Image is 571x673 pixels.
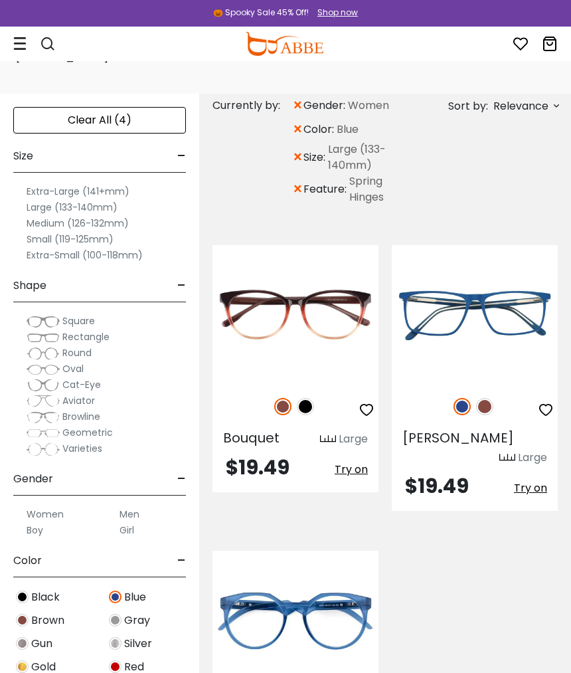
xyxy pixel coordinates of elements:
[27,347,60,360] img: Round.png
[27,427,60,440] img: Geometric.png
[27,411,60,424] img: Browline.png
[303,149,328,165] span: size:
[27,247,143,263] label: Extra-Small (100-118mm)
[27,315,60,328] img: Square.png
[109,591,122,603] img: Blue
[31,589,60,605] span: Black
[27,506,64,522] label: Women
[339,431,368,447] div: Large
[335,458,368,482] button: Try on
[16,637,29,650] img: Gun
[292,118,303,142] span: ×
[297,398,314,415] img: Black
[493,94,548,118] span: Relevance
[337,122,359,138] span: Blue
[223,429,280,447] span: Bouquet
[177,463,186,495] span: -
[124,636,152,652] span: Silver
[303,98,348,114] span: gender:
[328,142,389,173] span: Large (133-140mm)
[27,199,118,215] label: Large (133-140mm)
[16,614,29,626] img: Brown
[514,476,547,500] button: Try on
[476,398,493,415] img: Brown
[62,346,92,359] span: Round
[402,429,514,447] span: [PERSON_NAME]
[109,614,122,626] img: Gray
[245,32,323,56] img: abbeglasses.com
[349,173,389,205] span: Spring Hinges
[27,231,114,247] label: Small (119-125mm)
[348,98,389,114] span: Women
[62,426,113,439] span: Geometric
[213,7,309,19] div: 🎃 Spooky Sale 45% Off!
[27,395,60,408] img: Aviator.png
[274,398,291,415] img: Brown
[62,394,95,407] span: Aviator
[13,107,186,134] div: Clear All (4)
[27,183,129,199] label: Extra-Large (141+mm)
[292,177,303,201] span: ×
[27,215,129,231] label: Medium (126-132mm)
[27,379,60,392] img: Cat-Eye.png
[16,591,29,603] img: Black
[109,637,122,650] img: Silver
[392,245,558,383] img: Blue Doris - Acetate ,Universal Bridge Fit
[448,98,488,114] span: Sort by:
[13,463,53,495] span: Gender
[177,545,186,577] span: -
[453,398,471,415] img: Blue
[292,94,303,118] span: ×
[303,122,337,138] span: color:
[16,660,29,673] img: Gold
[499,453,515,463] img: size ruler
[212,94,292,118] div: Currently by:
[317,7,358,19] div: Shop now
[177,270,186,302] span: -
[13,545,42,577] span: Color
[335,462,368,477] span: Try on
[27,442,60,456] img: Varieties.png
[31,636,52,652] span: Gun
[120,522,134,538] label: Girl
[31,613,64,628] span: Brown
[62,378,101,391] span: Cat-Eye
[405,472,469,500] span: $19.49
[124,613,150,628] span: Gray
[27,363,60,376] img: Oval.png
[109,660,122,673] img: Red
[62,330,110,343] span: Rectangle
[226,453,289,482] span: $19.49
[62,442,102,455] span: Varieties
[62,410,100,423] span: Browline
[311,7,358,18] a: Shop now
[518,450,547,466] div: Large
[303,181,349,197] span: feature:
[514,480,547,496] span: Try on
[62,362,84,375] span: Oval
[27,331,60,344] img: Rectangle.png
[320,434,336,444] img: size ruler
[13,140,33,172] span: Size
[212,245,378,383] img: Brown Bouquet - Acetate ,Universal Bridge Fit
[292,145,303,169] span: ×
[177,140,186,172] span: -
[13,270,46,302] span: Shape
[124,589,146,605] span: Blue
[120,506,139,522] label: Men
[27,522,43,538] label: Boy
[62,314,95,328] span: Square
